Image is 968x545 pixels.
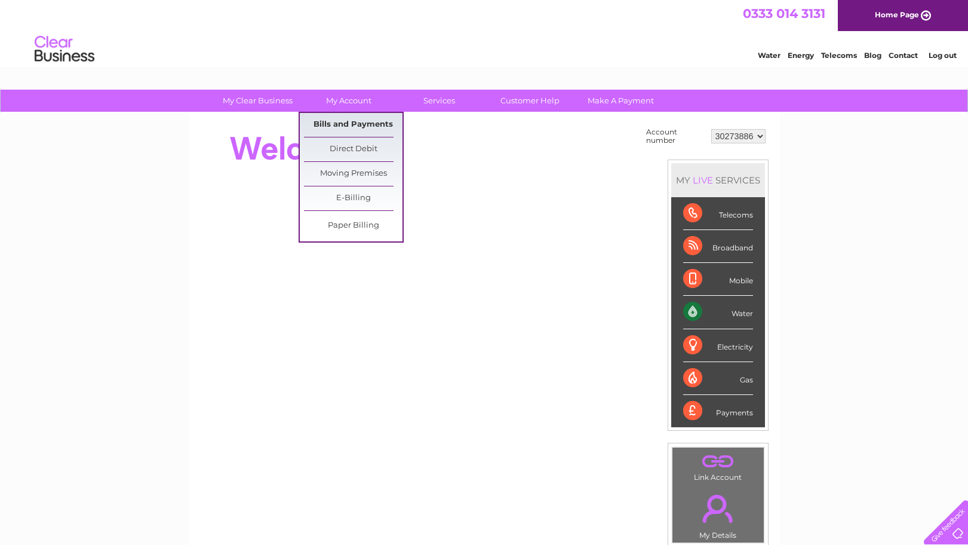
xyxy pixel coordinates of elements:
[683,230,753,263] div: Broadband
[889,51,918,60] a: Contact
[671,163,765,197] div: MY SERVICES
[821,51,857,60] a: Telecoms
[299,90,398,112] a: My Account
[390,90,488,112] a: Services
[675,451,761,471] a: .
[304,137,402,161] a: Direct Debit
[929,51,957,60] a: Log out
[683,263,753,296] div: Mobile
[672,447,764,485] td: Link Account
[304,186,402,210] a: E-Billing
[304,113,402,137] a: Bills and Payments
[683,362,753,395] div: Gas
[675,488,761,529] a: .
[758,51,780,60] a: Water
[683,296,753,329] div: Water
[643,125,708,148] td: Account number
[304,214,402,238] a: Paper Billing
[683,329,753,362] div: Electricity
[208,90,307,112] a: My Clear Business
[743,6,825,21] a: 0333 014 3131
[202,7,767,58] div: Clear Business is a trading name of Verastar Limited (registered in [GEOGRAPHIC_DATA] No. 3667643...
[304,162,402,186] a: Moving Premises
[481,90,579,112] a: Customer Help
[672,485,764,543] td: My Details
[690,174,715,186] div: LIVE
[788,51,814,60] a: Energy
[683,395,753,427] div: Payments
[34,31,95,68] img: logo.png
[571,90,670,112] a: Make A Payment
[864,51,881,60] a: Blog
[683,197,753,230] div: Telecoms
